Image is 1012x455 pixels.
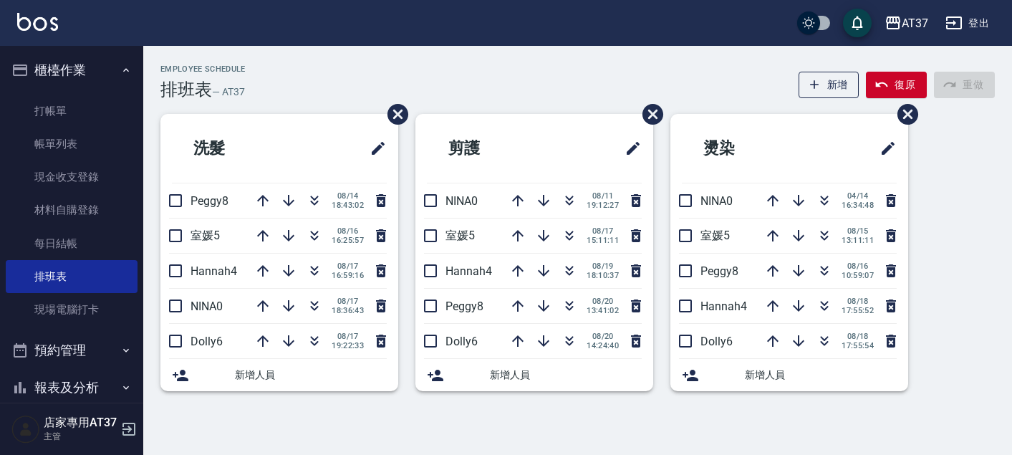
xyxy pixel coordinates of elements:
span: 08/17 [332,262,364,271]
span: 刪除班表 [377,93,410,135]
span: 19:22:33 [332,341,364,350]
div: AT37 [902,14,928,32]
button: 新增 [799,72,859,98]
span: 新增人員 [745,368,897,383]
a: 現金收支登錄 [6,161,138,193]
span: 19:12:27 [587,201,619,210]
h2: 剪護 [427,123,559,174]
span: Peggy8 [700,264,738,278]
span: 修改班表的標題 [361,131,387,166]
span: 08/20 [587,297,619,306]
span: 08/11 [587,191,619,201]
a: 材料自購登錄 [6,193,138,226]
span: 10:59:07 [842,271,874,280]
span: Hannah4 [445,264,492,278]
span: 修改班表的標題 [871,131,897,166]
span: Peggy8 [191,194,228,208]
span: 17:55:54 [842,341,874,350]
span: 14:24:40 [587,341,619,350]
span: Dolly6 [445,335,478,348]
span: 13:41:02 [587,306,619,315]
h2: 洗髮 [172,123,304,174]
span: 新增人員 [235,368,387,383]
a: 每日結帳 [6,227,138,260]
a: 現場電腦打卡 [6,293,138,326]
button: save [843,9,872,37]
span: 08/16 [332,226,364,236]
h2: Employee Schedule [160,64,246,74]
span: Dolly6 [700,335,733,348]
span: 08/17 [332,297,364,306]
span: 16:34:48 [842,201,874,210]
h3: 排班表 [160,80,212,100]
span: 04/14 [842,191,874,201]
span: 08/20 [587,332,619,341]
span: 修改班表的標題 [616,131,642,166]
span: Hannah4 [700,300,747,313]
span: 18:10:37 [587,271,619,280]
a: 排班表 [6,260,138,293]
span: 13:11:11 [842,236,874,245]
span: 室媛5 [191,229,220,242]
span: 08/17 [587,226,619,236]
img: Person [11,415,40,444]
h2: 燙染 [682,123,814,174]
span: 08/18 [842,297,874,306]
img: Logo [17,13,58,31]
a: 打帳單 [6,95,138,128]
span: Dolly6 [191,335,223,348]
span: 17:55:52 [842,306,874,315]
span: Peggy8 [445,300,483,313]
div: 新增人員 [415,359,653,391]
span: 16:59:16 [332,271,364,280]
span: 刪除班表 [632,93,665,135]
span: 08/17 [332,332,364,341]
a: 帳單列表 [6,128,138,161]
span: 08/18 [842,332,874,341]
span: NINA0 [445,194,478,208]
span: 室媛5 [700,229,730,242]
span: 08/14 [332,191,364,201]
span: 18:43:02 [332,201,364,210]
span: 08/15 [842,226,874,236]
span: 室媛5 [445,229,475,242]
div: 新增人員 [160,359,398,391]
button: 登出 [940,10,995,37]
button: 預約管理 [6,332,138,369]
span: 08/16 [842,262,874,271]
button: 櫃檯作業 [6,52,138,89]
span: 16:25:57 [332,236,364,245]
span: 08/19 [587,262,619,271]
button: AT37 [879,9,934,38]
span: 刪除班表 [887,93,920,135]
span: NINA0 [700,194,733,208]
span: 新增人員 [490,368,642,383]
span: 18:36:43 [332,306,364,315]
h5: 店家專用AT37 [44,416,117,430]
span: NINA0 [191,300,223,313]
span: 15:11:11 [587,236,619,245]
div: 新增人員 [670,359,908,391]
button: 報表及分析 [6,369,138,406]
p: 主管 [44,430,117,443]
span: Hannah4 [191,264,237,278]
h6: — AT37 [212,85,245,100]
button: 復原 [866,72,927,98]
